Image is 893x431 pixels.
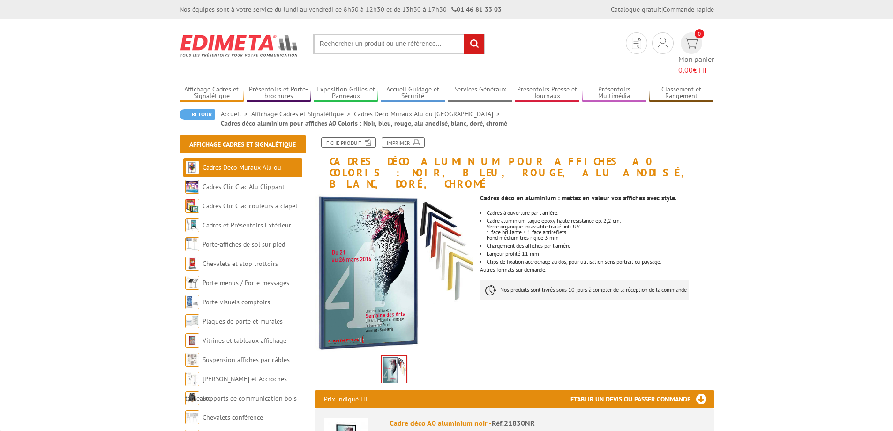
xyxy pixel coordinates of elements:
img: Cadres et Présentoirs Extérieur [185,218,199,232]
img: devis rapide [684,38,698,49]
a: Présentoirs et Porte-brochures [247,85,311,101]
a: Présentoirs Presse et Journaux [515,85,579,101]
li: Cadre aluminium laqué époxy haute résistance ép. 2,2 cm. Verre organique incassable traité anti-U... [487,218,713,241]
a: Affichage Cadres et Signalétique [180,85,244,101]
a: Cadres Deco Muraux Alu ou [GEOGRAPHIC_DATA] [354,110,503,118]
img: Vitrines et tableaux affichage [185,333,199,348]
img: Porte-visuels comptoirs [185,295,199,309]
img: devis rapide [658,38,668,49]
a: Fiche produit [321,137,376,148]
img: Cadres Clic-Clac couleurs à clapet [185,199,199,213]
a: Suspension affiches par câbles [203,355,290,364]
a: Vitrines et tableaux affichage [203,336,286,345]
a: Affichage Cadres et Signalétique [251,110,354,118]
img: panneaux_cadres_21830nr_1.jpg [382,356,406,386]
a: [PERSON_NAME] et Accroches tableaux [185,375,287,402]
a: Supports de communication bois [203,394,297,402]
a: Accueil [221,110,251,118]
li: Largeur profilé 11 mm [487,251,713,257]
img: Cimaises et Accroches tableaux [185,372,199,386]
img: Chevalets et stop trottoirs [185,257,199,271]
a: Cadres Clic-Clac Alu Clippant [203,182,285,191]
strong: 01 46 81 33 03 [451,5,502,14]
li: Cadres déco aluminium pour affiches A0 Coloris : Noir, bleu, rouge, alu anodisé, blanc, doré, chromé [221,119,507,128]
li: Cadres à ouverture par l'arrière. [487,210,713,216]
a: Accueil Guidage et Sécurité [381,85,445,101]
img: Porte-menus / Porte-messages [185,276,199,290]
a: Chevalets et stop trottoirs [203,259,278,268]
span: Mon panier [678,54,714,76]
a: Services Généraux [448,85,512,101]
li: Chargement des affiches par l'arrière [487,243,713,249]
a: Imprimer [382,137,425,148]
a: Chevalets conférence [203,413,263,422]
p: Nos produits sont livrés sous 10 jours à compter de la réception de la commande [480,280,689,300]
img: Cadres Deco Muraux Alu ou Bois [185,160,199,174]
img: Edimeta [180,28,299,63]
span: Réf.21830NR [492,418,535,428]
a: Retour [180,109,215,120]
div: | [611,5,714,14]
li: Clips de fixation-accrochage au dos, pour utilisation sens portrait ou paysage. [487,259,713,265]
div: Cadre déco A0 aluminium noir - [390,418,705,429]
a: Présentoirs Multimédia [582,85,647,101]
a: Commande rapide [663,5,714,14]
a: Affichage Cadres et Signalétique [189,140,296,149]
strong: Cadres déco en aluminium : mettez en valeur vos affiches avec style. [480,194,676,202]
p: Autres formats sur demande. [480,267,713,272]
input: rechercher [464,34,484,54]
a: Porte-visuels comptoirs [203,298,270,306]
a: devis rapide 0 Mon panier 0,00€ HT [678,32,714,76]
img: devis rapide [632,38,641,49]
img: Suspension affiches par câbles [185,353,199,367]
p: Prix indiqué HT [324,390,368,408]
img: Plaques de porte et murales [185,314,199,328]
input: Rechercher un produit ou une référence... [313,34,485,54]
a: Exposition Grilles et Panneaux [314,85,378,101]
h1: Cadres déco aluminium pour affiches A0 Coloris : Noir, bleu, rouge, alu anodisé, blanc, doré, chromé [308,137,721,190]
span: € HT [678,65,714,76]
span: 0 [695,29,704,38]
a: Plaques de porte et murales [203,317,283,325]
a: Cadres Clic-Clac couleurs à clapet [203,202,298,210]
img: panneaux_cadres_21830nr_1.jpg [315,194,473,352]
a: Catalogue gratuit [611,5,661,14]
h3: Etablir un devis ou passer commande [570,390,714,408]
a: Porte-menus / Porte-messages [203,279,289,287]
a: Cadres et Présentoirs Extérieur [203,221,291,229]
a: Classement et Rangement [649,85,714,101]
img: Porte-affiches de sol sur pied [185,237,199,251]
a: Cadres Deco Muraux Alu ou [GEOGRAPHIC_DATA] [185,163,281,191]
img: Chevalets conférence [185,410,199,424]
span: 0,00 [678,65,693,75]
div: Nos équipes sont à votre service du lundi au vendredi de 8h30 à 12h30 et de 13h30 à 17h30 [180,5,502,14]
a: Porte-affiches de sol sur pied [203,240,285,249]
